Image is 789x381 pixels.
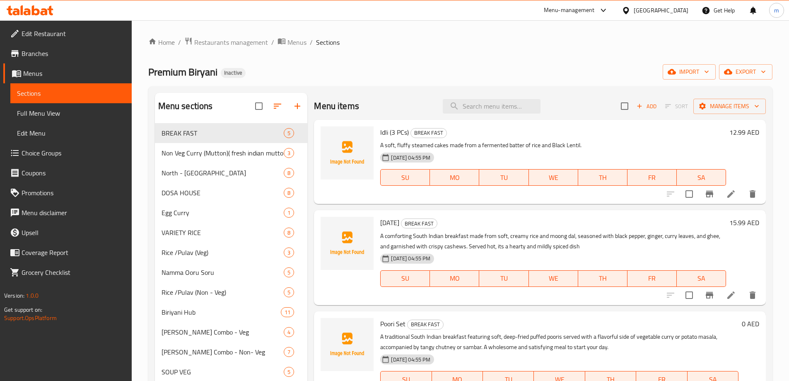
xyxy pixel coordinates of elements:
[633,100,660,113] span: Add item
[284,188,294,198] div: items
[743,184,762,204] button: delete
[532,272,575,284] span: WE
[380,169,430,186] button: SU
[680,172,723,184] span: SA
[162,168,284,178] div: North - Indian Gravy
[148,63,217,81] span: Premium Biryani
[310,37,313,47] li: /
[581,172,624,184] span: TH
[627,270,677,287] button: FR
[22,188,125,198] span: Promotions
[680,185,698,203] span: Select to update
[284,348,294,356] span: 7
[162,327,284,337] span: [PERSON_NAME] Combo - Veg
[380,126,409,138] span: Idli (3 PCs)
[284,129,294,137] span: 5
[4,304,42,315] span: Get support on:
[284,367,294,377] div: items
[401,219,437,228] span: BREAK FAST
[10,123,132,143] a: Edit Menu
[633,100,660,113] button: Add
[3,243,132,262] a: Coverage Report
[532,172,575,184] span: WE
[433,272,476,284] span: MO
[726,189,736,199] a: Edit menu item
[680,286,698,304] span: Select to update
[663,64,716,80] button: import
[162,168,284,178] span: North - [GEOGRAPHIC_DATA]
[729,217,759,228] h6: 15.99 AED
[700,101,759,112] span: Manage items
[284,287,294,297] div: items
[162,307,281,317] div: Biriyani Hub
[284,169,294,177] span: 8
[677,270,726,287] button: SA
[158,100,213,112] h2: Menu sections
[380,140,726,150] p: A soft, fluffy steamed cakes made from a fermented batter of rice and Black Lentil.
[284,267,294,277] div: items
[578,270,627,287] button: TH
[3,63,132,83] a: Menus
[162,228,284,238] span: VARIETY RICE
[10,83,132,103] a: Sections
[631,272,673,284] span: FR
[3,203,132,223] a: Menu disclaimer
[411,128,446,138] span: BREAK FAST
[148,37,772,48] nav: breadcrumb
[22,228,125,238] span: Upsell
[3,183,132,203] a: Promotions
[4,290,24,301] span: Version:
[17,88,125,98] span: Sections
[677,169,726,186] button: SA
[155,203,308,223] div: Egg Curry1
[148,37,175,47] a: Home
[271,37,274,47] li: /
[194,37,268,47] span: Restaurants management
[155,302,308,322] div: Biriyani Hub11
[380,332,738,352] p: A traditional South Indian breakfast featuring soft, deep-fried puffed pooris served with a flavo...
[162,267,284,277] span: Namma Ooru Soru
[443,99,540,114] input: search
[388,255,434,262] span: [DATE] 04:55 PM
[284,128,294,138] div: items
[726,290,736,300] a: Edit menu item
[388,356,434,364] span: [DATE] 04:55 PM
[384,172,427,184] span: SU
[277,37,306,48] a: Menus
[162,128,284,138] span: BREAK FAST
[627,169,677,186] button: FR
[284,208,294,218] div: items
[162,148,284,158] span: Non Veg Curry (Mutton)( fresh indian mutton)
[316,37,340,47] span: Sections
[529,270,578,287] button: WE
[162,188,284,198] span: DOSA HOUSE
[700,285,719,305] button: Branch-specific-item
[155,163,308,183] div: North - [GEOGRAPHIC_DATA]8
[17,108,125,118] span: Full Menu View
[284,189,294,197] span: 8
[22,267,125,277] span: Grocery Checklist
[287,37,306,47] span: Menus
[479,270,528,287] button: TU
[162,287,284,297] div: Rice /Pulav (Non - Veg)
[3,24,132,44] a: Edit Restaurant
[3,223,132,243] a: Upsell
[3,44,132,63] a: Branches
[23,68,125,78] span: Menus
[162,248,284,257] div: Rice /Pulav (Veg)
[162,327,284,337] div: Ghee Rice Combo - Veg
[284,289,294,296] span: 5
[407,320,444,330] div: BREAK FAST
[635,102,658,111] span: Add
[578,169,627,186] button: TH
[726,67,766,77] span: export
[221,68,246,78] div: Inactive
[162,367,284,377] span: SOUP VEG
[631,172,673,184] span: FR
[700,184,719,204] button: Branch-specific-item
[742,318,759,330] h6: 0 AED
